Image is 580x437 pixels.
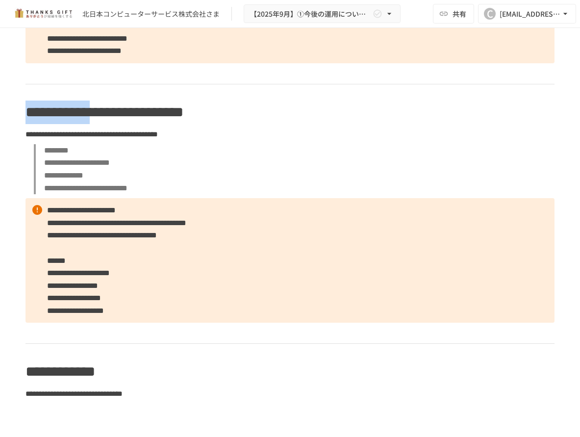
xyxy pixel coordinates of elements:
span: 共有 [453,8,466,19]
button: C[EMAIL_ADDRESS][DOMAIN_NAME] [478,4,576,24]
div: C [484,8,496,20]
img: mMP1OxWUAhQbsRWCurg7vIHe5HqDpP7qZo7fRoNLXQh [12,6,75,22]
div: 北日本コンピューターサービス株式会社さま [82,9,220,19]
div: [EMAIL_ADDRESS][DOMAIN_NAME] [500,8,560,20]
span: 【2025年9月】①今後の運用についてのご案内/THANKS GIFTキックオフMTG [250,8,371,20]
button: 【2025年9月】①今後の運用についてのご案内/THANKS GIFTキックオフMTG [244,4,401,24]
button: 共有 [433,4,474,24]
